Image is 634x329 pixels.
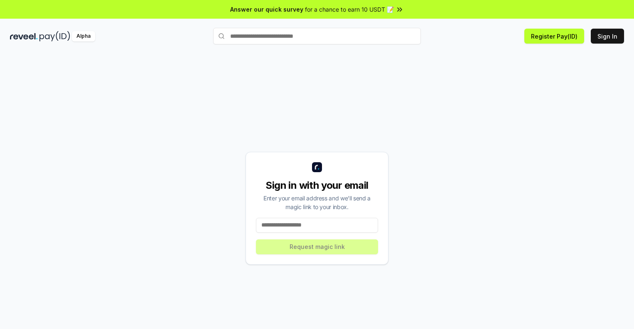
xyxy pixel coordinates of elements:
button: Register Pay(ID) [524,29,584,44]
img: pay_id [39,31,70,41]
div: Alpha [72,31,95,41]
span: Answer our quick survey [230,5,303,14]
img: reveel_dark [10,31,38,41]
img: logo_small [312,162,322,172]
span: for a chance to earn 10 USDT 📝 [305,5,394,14]
div: Sign in with your email [256,179,378,192]
button: Sign In [591,29,624,44]
div: Enter your email address and we’ll send a magic link to your inbox. [256,194,378,211]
